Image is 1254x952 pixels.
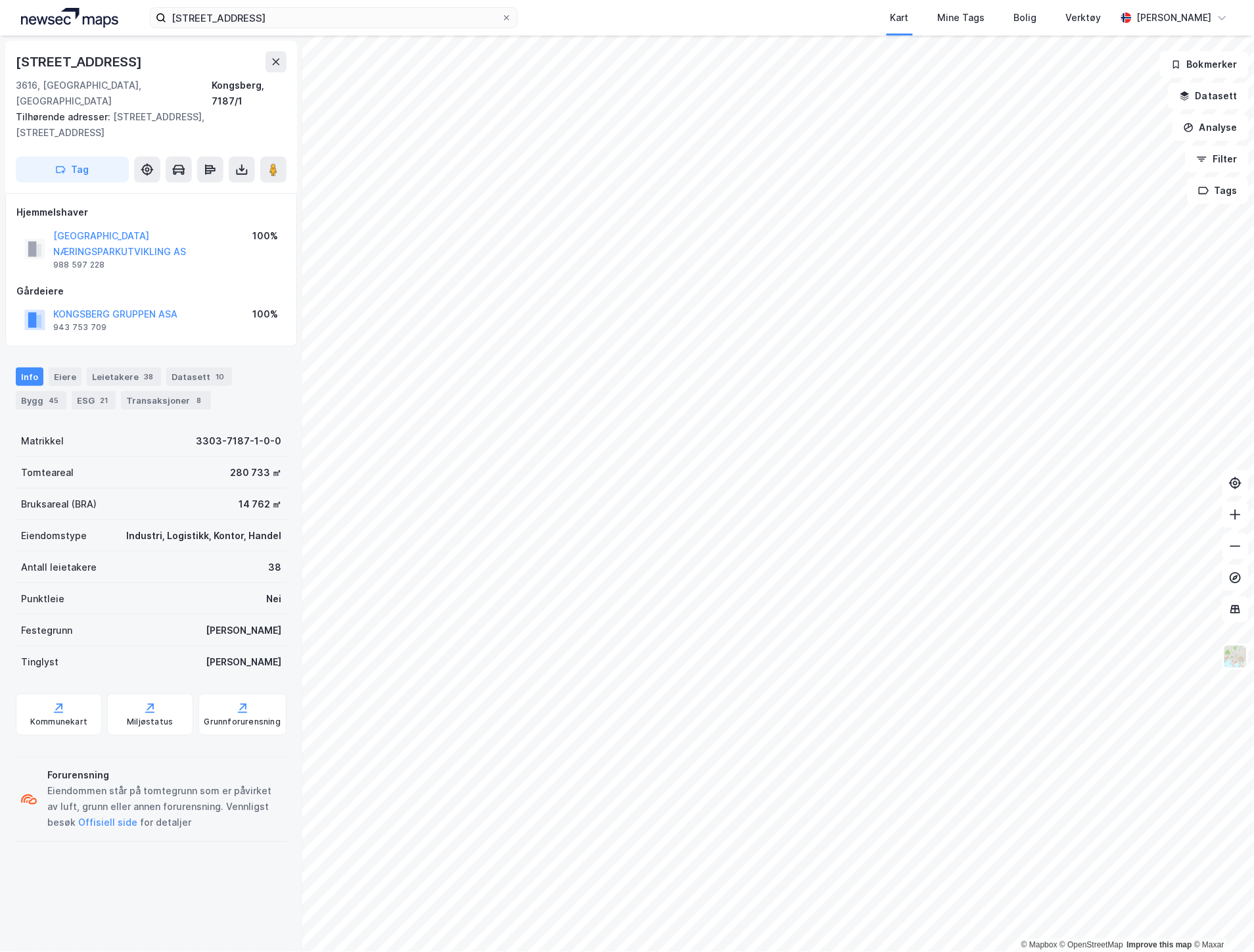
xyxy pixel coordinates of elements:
[21,433,64,449] div: Matrikkel
[204,717,281,728] div: Grunnforurensning
[1169,83,1249,109] button: Datasett
[206,654,281,670] div: [PERSON_NAME]
[16,109,276,141] div: [STREET_ADDRESS], [STREET_ADDRESS]
[21,8,118,28] img: logo.a4113a55bc3d86da70a041830d287a7e.svg
[47,768,281,784] div: Forurensning
[16,368,43,386] div: Info
[21,528,87,544] div: Eiendomstype
[230,465,281,481] div: 280 733 ㎡
[212,78,287,109] div: Kongsberg, 7187/1
[1160,51,1249,78] button: Bokmerker
[166,368,232,386] div: Datasett
[938,10,985,26] div: Mine Tags
[53,322,106,333] div: 943 753 709
[72,391,116,410] div: ESG
[16,51,145,72] div: [STREET_ADDRESS]
[21,654,58,670] div: Tinglyst
[16,391,66,410] div: Bygg
[1188,889,1254,952] iframe: Chat Widget
[1014,10,1037,26] div: Bolig
[1066,10,1102,26] div: Verktøy
[891,10,909,26] div: Kart
[30,717,87,728] div: Kommunekart
[239,496,281,512] div: 14 762 ㎡
[1186,146,1249,172] button: Filter
[196,433,281,449] div: 3303-7187-1-0-0
[16,283,286,299] div: Gårdeiere
[53,260,104,270] div: 988 597 228
[252,228,278,244] div: 100%
[21,623,72,638] div: Festegrunn
[1188,178,1249,204] button: Tags
[16,156,129,183] button: Tag
[166,8,501,28] input: Søk på adresse, matrikkel, gårdeiere, leietakere eller personer
[1021,941,1057,950] a: Mapbox
[1127,941,1192,950] a: Improve this map
[21,465,74,481] div: Tomteareal
[266,591,281,607] div: Nei
[49,368,81,386] div: Eiere
[21,591,64,607] div: Punktleie
[252,306,278,322] div: 100%
[1060,941,1124,950] a: OpenStreetMap
[268,559,281,575] div: 38
[126,528,281,544] div: Industri, Logistikk, Kontor, Handel
[121,391,211,410] div: Transaksjoner
[213,370,227,383] div: 10
[127,717,173,728] div: Miljøstatus
[1188,889,1254,952] div: Kontrollprogram for chat
[193,394,206,407] div: 8
[46,394,61,407] div: 45
[21,559,97,575] div: Antall leietakere
[1137,10,1212,26] div: [PERSON_NAME]
[206,623,281,638] div: [PERSON_NAME]
[141,370,156,383] div: 38
[16,78,212,109] div: 3616, [GEOGRAPHIC_DATA], [GEOGRAPHIC_DATA]
[16,111,113,122] span: Tilhørende adresser:
[97,394,110,407] div: 21
[1223,644,1248,669] img: Z
[21,496,97,512] div: Bruksareal (BRA)
[87,368,161,386] div: Leietakere
[47,784,281,831] div: Eiendommen står på tomtegrunn som er påvirket av luft, grunn eller annen forurensning. Vennligst ...
[1173,114,1249,141] button: Analyse
[16,204,286,220] div: Hjemmelshaver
